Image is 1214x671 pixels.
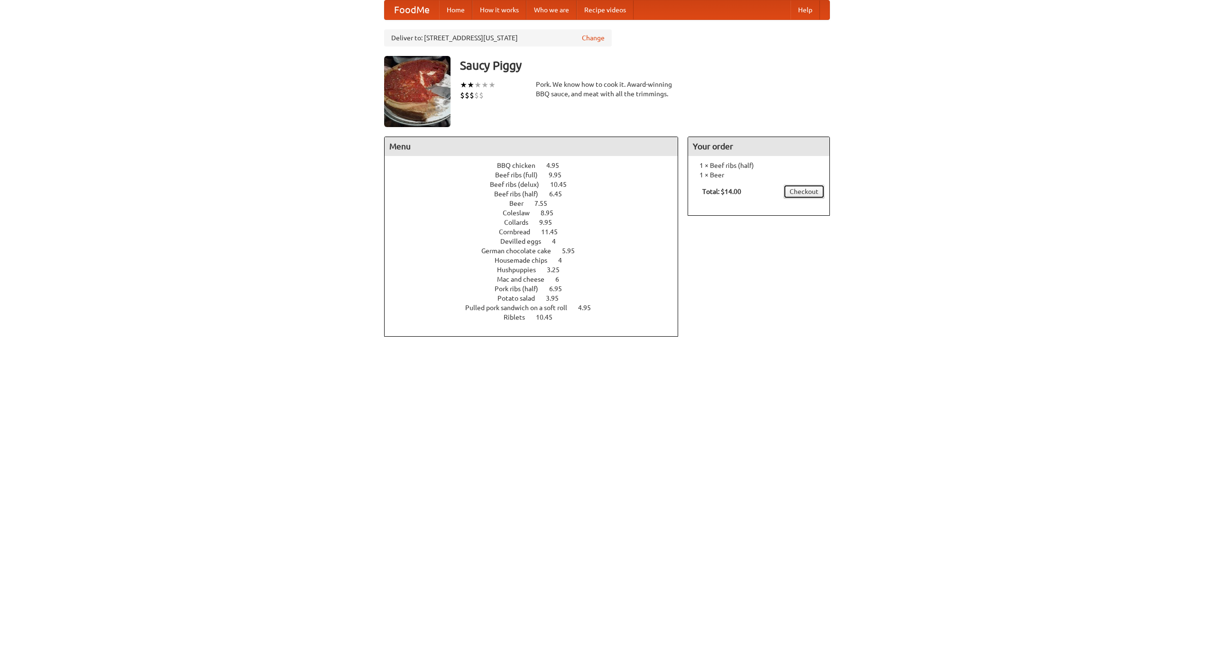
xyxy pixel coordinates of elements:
span: Riblets [504,313,534,321]
span: Devilled eggs [500,238,551,245]
a: Beef ribs (half) 6.45 [494,190,579,198]
span: 6.95 [549,285,571,293]
a: Change [582,33,605,43]
a: Help [791,0,820,19]
span: German chocolate cake [481,247,561,255]
span: Cornbread [499,228,540,236]
a: Cornbread 11.45 [499,228,575,236]
a: Pork ribs (half) 6.95 [495,285,579,293]
a: Potato salad 3.95 [497,294,576,302]
span: 11.45 [541,228,567,236]
h4: Your order [688,137,829,156]
a: Checkout [783,184,825,199]
a: Mac and cheese 6 [497,276,577,283]
a: BBQ chicken 4.95 [497,162,577,169]
img: angular.jpg [384,56,451,127]
li: ★ [481,80,488,90]
span: Pork ribs (half) [495,285,548,293]
li: $ [465,90,469,101]
a: FoodMe [385,0,439,19]
div: Pork. We know how to cook it. Award-winning BBQ sauce, and meat with all the trimmings. [536,80,678,99]
li: $ [474,90,479,101]
span: 4 [558,257,571,264]
span: Beef ribs (half) [494,190,548,198]
li: ★ [488,80,496,90]
span: BBQ chicken [497,162,545,169]
a: Coleslaw 8.95 [503,209,571,217]
span: 10.45 [550,181,576,188]
span: Coleslaw [503,209,539,217]
li: 1 × Beer [693,170,825,180]
span: 8.95 [541,209,563,217]
span: 3.25 [547,266,569,274]
span: 4.95 [546,162,569,169]
span: 6 [555,276,569,283]
li: 1 × Beef ribs (half) [693,161,825,170]
span: Potato salad [497,294,544,302]
a: Riblets 10.45 [504,313,570,321]
h3: Saucy Piggy [460,56,830,75]
a: Hushpuppies 3.25 [497,266,577,274]
span: Housemade chips [495,257,557,264]
span: 3.95 [546,294,568,302]
span: 4.95 [578,304,600,312]
span: 7.55 [534,200,557,207]
li: $ [469,90,474,101]
a: Beef ribs (full) 9.95 [495,171,579,179]
a: Home [439,0,472,19]
li: ★ [467,80,474,90]
a: Pulled pork sandwich on a soft roll 4.95 [465,304,608,312]
a: How it works [472,0,526,19]
span: Pulled pork sandwich on a soft roll [465,304,577,312]
li: $ [479,90,484,101]
span: 10.45 [536,313,562,321]
li: ★ [460,80,467,90]
span: Beer [509,200,533,207]
span: 6.45 [549,190,571,198]
span: Beef ribs (delux) [490,181,549,188]
a: Beer 7.55 [509,200,565,207]
a: Collards 9.95 [504,219,570,226]
b: Total: $14.00 [702,188,741,195]
a: Devilled eggs 4 [500,238,573,245]
li: ★ [474,80,481,90]
a: Who we are [526,0,577,19]
li: $ [460,90,465,101]
span: Beef ribs (full) [495,171,547,179]
a: Beef ribs (delux) 10.45 [490,181,584,188]
a: Housemade chips 4 [495,257,579,264]
span: 9.95 [539,219,561,226]
a: German chocolate cake 5.95 [481,247,592,255]
span: Mac and cheese [497,276,554,283]
span: 9.95 [549,171,571,179]
a: Recipe videos [577,0,634,19]
span: Collards [504,219,538,226]
span: 5.95 [562,247,584,255]
h4: Menu [385,137,678,156]
span: 4 [552,238,565,245]
div: Deliver to: [STREET_ADDRESS][US_STATE] [384,29,612,46]
span: Hushpuppies [497,266,545,274]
